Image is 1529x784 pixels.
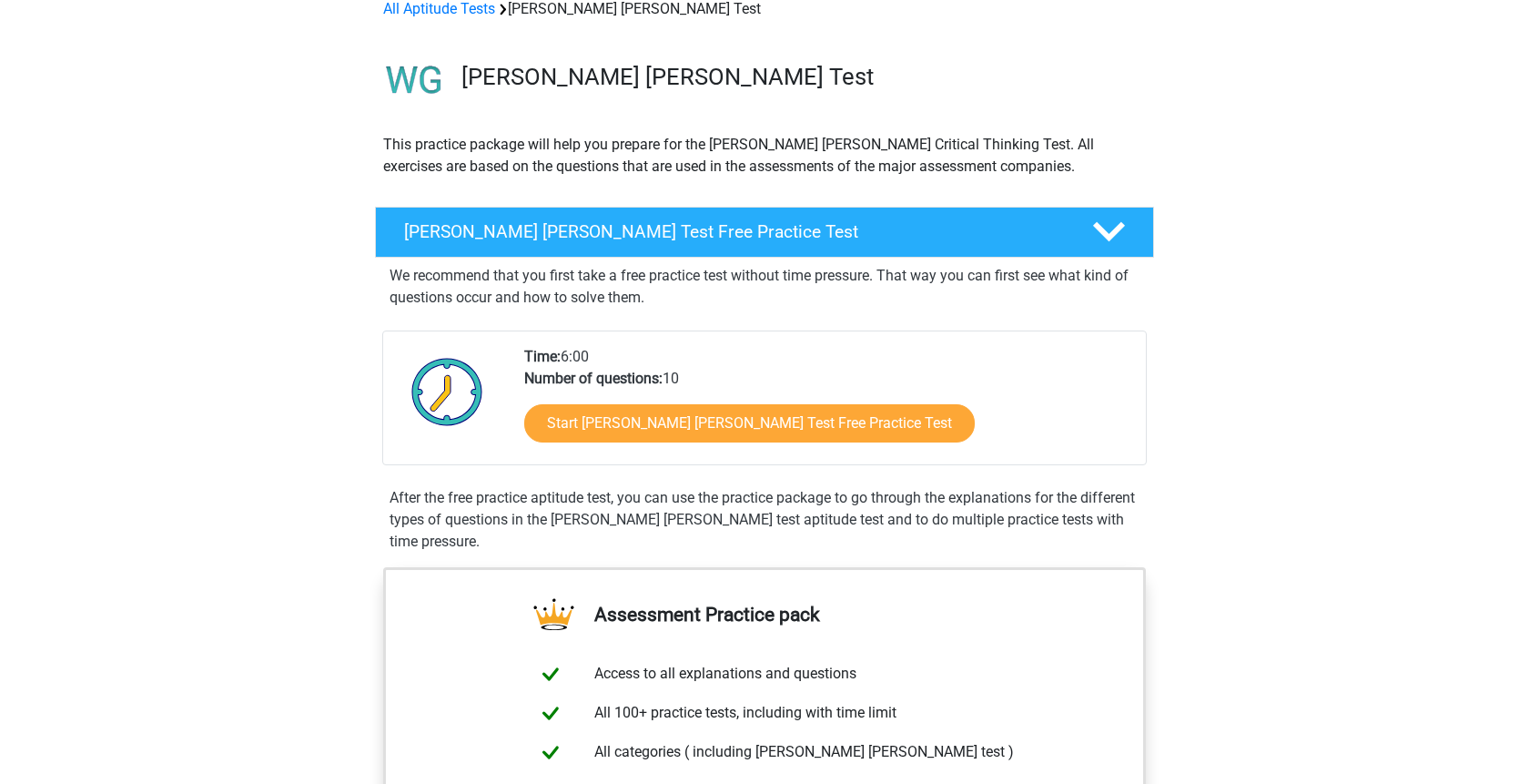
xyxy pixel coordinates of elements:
[524,348,561,365] b: Time:
[383,134,1146,178] p: This practice package will help you prepare for the [PERSON_NAME] [PERSON_NAME] Critical Thinking...
[376,42,453,119] img: watson glaser test
[368,207,1161,258] a: [PERSON_NAME] [PERSON_NAME] Test Free Practice Test
[511,346,1145,464] div: 6:00 10
[524,370,663,387] b: Number of questions:
[390,265,1139,309] p: We recommend that you first take a free practice test without time pressure. That way you can fir...
[461,63,1139,91] h3: [PERSON_NAME] [PERSON_NAME] Test
[382,487,1147,553] div: After the free practice aptitude test, you can use the practice package to go through the explana...
[524,404,975,443] a: Start [PERSON_NAME] [PERSON_NAME] Test Free Practice Test
[401,346,493,437] img: Clock
[404,221,1063,242] h4: [PERSON_NAME] [PERSON_NAME] Test Free Practice Test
